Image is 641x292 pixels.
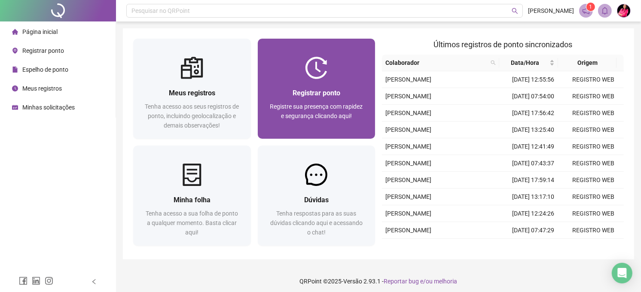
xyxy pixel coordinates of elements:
span: notification [582,7,590,15]
td: [DATE] 13:25:40 [503,122,564,138]
td: REGISTRO WEB [563,138,624,155]
span: clock-circle [12,85,18,91]
span: search [512,8,518,14]
span: Minhas solicitações [22,104,75,111]
span: [PERSON_NAME] [385,193,431,200]
td: REGISTRO WEB [563,239,624,255]
span: Registre sua presença com rapidez e segurança clicando aqui! [270,103,363,119]
span: [PERSON_NAME] [385,160,431,167]
td: REGISTRO WEB [563,205,624,222]
a: DúvidasTenha respostas para as suas dúvidas clicando aqui e acessando o chat! [258,146,375,246]
th: Origem [558,55,617,71]
td: REGISTRO WEB [563,88,624,105]
img: 83957 [617,4,630,17]
td: [DATE] 07:54:00 [503,88,564,105]
span: Registrar ponto [293,89,340,97]
span: environment [12,48,18,54]
span: search [491,60,496,65]
td: [DATE] 12:55:56 [503,71,564,88]
span: [PERSON_NAME] [385,126,431,133]
span: Colaborador [385,58,487,67]
th: Data/Hora [499,55,558,71]
span: [PERSON_NAME] [385,210,431,217]
span: Reportar bug e/ou melhoria [384,278,458,285]
span: Tenha acesso a sua folha de ponto a qualquer momento. Basta clicar aqui! [146,210,238,236]
td: [DATE] 13:17:10 [503,189,564,205]
a: Minha folhaTenha acesso a sua folha de ponto a qualquer momento. Basta clicar aqui! [133,146,251,246]
span: schedule [12,104,18,110]
span: Registrar ponto [22,47,64,54]
span: Página inicial [22,28,58,35]
span: Meus registros [169,89,215,97]
span: Meus registros [22,85,62,92]
span: linkedin [32,277,40,285]
span: [PERSON_NAME] [385,176,431,183]
td: REGISTRO WEB [563,155,624,172]
span: [PERSON_NAME] [385,76,431,83]
td: [DATE] 12:41:49 [503,138,564,155]
td: REGISTRO WEB [563,71,624,88]
span: home [12,29,18,35]
td: REGISTRO WEB [563,122,624,138]
span: left [91,279,97,285]
span: search [489,56,498,69]
span: [PERSON_NAME] [385,143,431,150]
td: [DATE] 07:43:37 [503,155,564,172]
span: Versão [344,278,363,285]
span: Últimos registros de ponto sincronizados [433,40,572,49]
span: instagram [45,277,53,285]
td: [DATE] 07:47:29 [503,222,564,239]
td: REGISTRO WEB [563,105,624,122]
td: REGISTRO WEB [563,172,624,189]
a: Registrar pontoRegistre sua presença com rapidez e segurança clicando aqui! [258,39,375,139]
span: Minha folha [174,196,211,204]
td: REGISTRO WEB [563,189,624,205]
div: Open Intercom Messenger [612,263,632,283]
span: Tenha acesso aos seus registros de ponto, incluindo geolocalização e demais observações! [145,103,239,129]
span: Data/Hora [503,58,548,67]
span: file [12,67,18,73]
sup: 1 [586,3,595,11]
span: [PERSON_NAME] [385,227,431,234]
td: [DATE] 17:59:14 [503,172,564,189]
span: [PERSON_NAME] [385,93,431,100]
span: Tenha respostas para as suas dúvidas clicando aqui e acessando o chat! [270,210,363,236]
span: [PERSON_NAME] [528,6,574,15]
span: bell [601,7,609,15]
span: Dúvidas [304,196,329,204]
td: [DATE] 16:26:43 [503,239,564,255]
a: Meus registrosTenha acesso aos seus registros de ponto, incluindo geolocalização e demais observa... [133,39,251,139]
span: [PERSON_NAME] [385,109,431,116]
span: 1 [589,4,592,10]
span: Espelho de ponto [22,66,68,73]
span: facebook [19,277,27,285]
td: REGISTRO WEB [563,222,624,239]
td: [DATE] 12:24:26 [503,205,564,222]
td: [DATE] 17:56:42 [503,105,564,122]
